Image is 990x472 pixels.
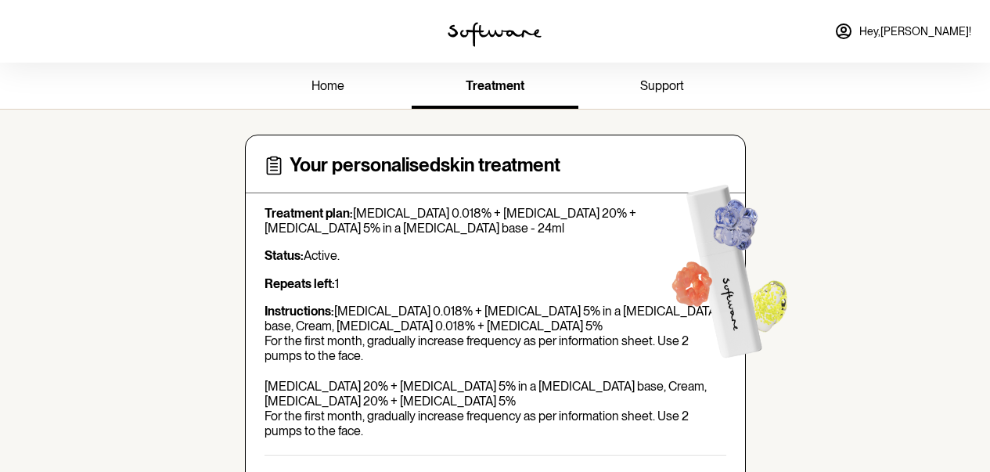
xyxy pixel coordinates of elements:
[265,276,335,291] strong: Repeats left:
[639,154,815,379] img: Software treatment bottle
[245,66,412,109] a: home
[466,78,524,93] span: treatment
[412,66,578,109] a: treatment
[265,304,334,319] strong: Instructions:
[578,66,745,109] a: support
[265,206,726,236] p: [MEDICAL_DATA] 0.018% + [MEDICAL_DATA] 20% + [MEDICAL_DATA] 5% in a [MEDICAL_DATA] base - 24ml
[265,248,304,263] strong: Status:
[825,13,981,50] a: Hey,[PERSON_NAME]!
[859,25,971,38] span: Hey, [PERSON_NAME] !
[290,154,560,177] h4: Your personalised skin treatment
[265,276,726,291] p: 1
[448,22,542,47] img: software logo
[265,304,726,439] p: [MEDICAL_DATA] 0.018% + [MEDICAL_DATA] 5% in a [MEDICAL_DATA] base, Cream, [MEDICAL_DATA] 0.018% ...
[265,206,353,221] strong: Treatment plan:
[640,78,684,93] span: support
[311,78,344,93] span: home
[265,248,726,263] p: Active.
